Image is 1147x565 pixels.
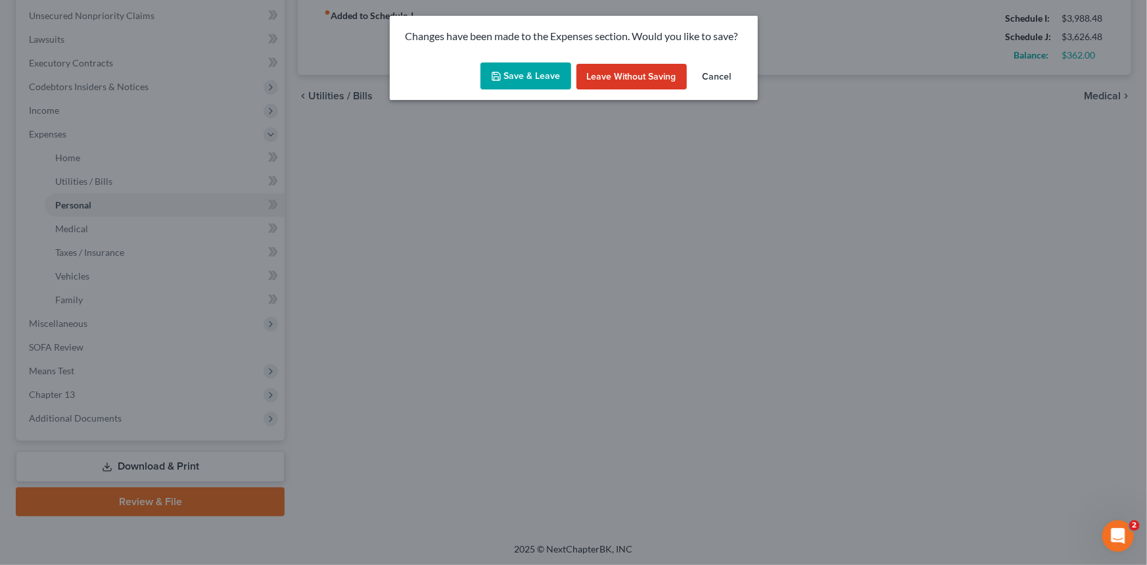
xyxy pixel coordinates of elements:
button: Leave without Saving [576,64,687,90]
button: Save & Leave [480,62,571,90]
iframe: Intercom live chat [1102,520,1134,552]
p: Changes have been made to the Expenses section. Would you like to save? [406,29,742,44]
span: 2 [1129,520,1140,531]
button: Cancel [692,64,742,90]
